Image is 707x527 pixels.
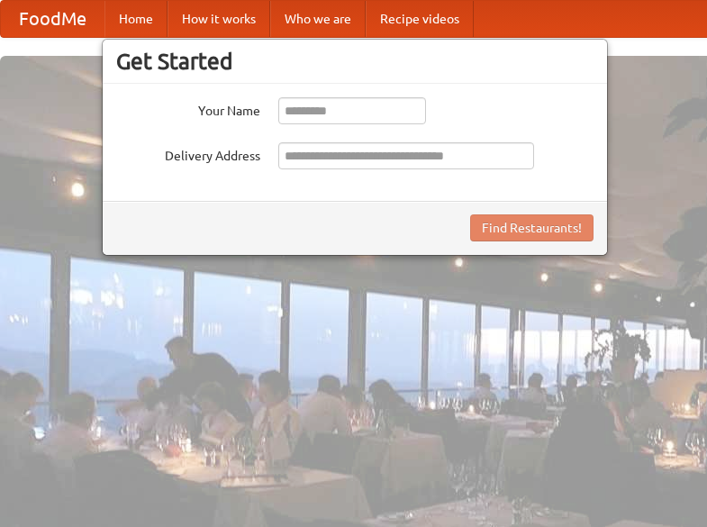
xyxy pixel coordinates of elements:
[168,1,270,37] a: How it works
[104,1,168,37] a: Home
[116,48,594,75] h3: Get Started
[366,1,474,37] a: Recipe videos
[270,1,366,37] a: Who we are
[116,142,260,165] label: Delivery Address
[116,97,260,120] label: Your Name
[470,214,594,241] button: Find Restaurants!
[1,1,104,37] a: FoodMe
